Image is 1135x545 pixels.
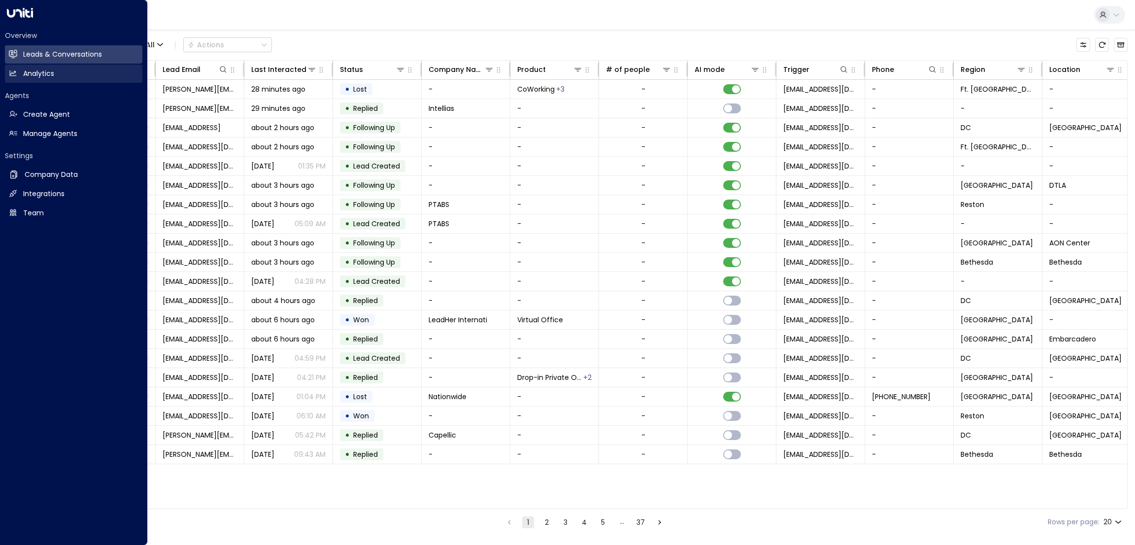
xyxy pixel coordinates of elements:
[783,200,858,209] span: no-reply.ogpxsg@zapiermail.com
[1042,157,1131,175] td: -
[961,373,1033,382] span: Indianapolis
[1049,411,1122,421] span: Reston Town Center
[503,516,666,528] nav: pagination navigation
[616,516,628,528] div: …
[422,368,510,387] td: -
[251,238,314,248] span: about 3 hours ago
[1049,257,1082,267] span: Bethesda
[783,334,858,344] span: noreply@notifications.hubspot.com
[641,392,645,402] div: -
[606,64,671,75] div: # of people
[1049,296,1122,306] span: K Street
[163,219,237,229] span: searchtomanoj@yahoo.co.in
[5,166,142,184] a: Company Data
[429,103,454,113] span: Intellias
[1049,180,1066,190] span: DTLA
[163,200,237,209] span: searchtomanoj@yahoo.co.in
[297,373,326,382] p: 04:21 PM
[865,330,954,348] td: -
[954,214,1042,233] td: -
[251,373,274,382] span: Aug 15, 2025
[163,123,221,133] span: cmoore@keystone.ai
[641,296,645,306] div: -
[1042,195,1131,214] td: -
[510,118,599,137] td: -
[163,142,237,152] span: dariaschaffer@yahoo.com
[422,137,510,156] td: -
[583,373,592,382] div: Full-time Private Office,On Demand Private Office
[163,64,200,75] div: Lead Email
[163,64,228,75] div: Lead Email
[345,331,350,347] div: •
[251,276,274,286] span: Jul 31, 2025
[25,170,78,180] h2: Company Data
[1048,517,1100,527] label: Rows per page:
[345,158,350,174] div: •
[783,123,858,133] span: noreply@notifications.hubspot.com
[517,64,583,75] div: Product
[422,176,510,195] td: -
[641,219,645,229] div: -
[510,157,599,175] td: -
[345,177,350,194] div: •
[1042,137,1131,156] td: -
[961,180,1033,190] span: Los Angeles
[556,84,565,94] div: Drop-in Private Office,Full-time Private Office,On Demand Private Office
[954,157,1042,175] td: -
[865,176,954,195] td: -
[961,238,1033,248] span: Chicago
[429,315,487,325] span: LeadHer Internati
[163,315,237,325] span: drsarah@drsarahreneelangley.com
[783,84,858,94] span: no-reply.ogpxsg@zapiermail.com
[345,408,350,424] div: •
[865,368,954,387] td: -
[1049,430,1122,440] span: K Street
[345,215,350,232] div: •
[872,64,894,75] div: Phone
[961,64,985,75] div: Region
[345,119,350,136] div: •
[1042,80,1131,99] td: -
[510,349,599,368] td: -
[865,118,954,137] td: -
[961,257,993,267] span: Bethesda
[183,37,272,52] button: Actions
[872,392,931,402] span: +15159753604
[865,195,954,214] td: -
[865,426,954,444] td: -
[295,353,326,363] p: 04:59 PM
[353,411,369,421] span: Won
[865,272,954,291] td: -
[1103,515,1124,529] div: 20
[5,125,142,143] a: Manage Agents
[783,238,858,248] span: noreply@notifications.hubspot.com
[345,196,350,213] div: •
[1042,310,1131,329] td: -
[510,291,599,310] td: -
[345,254,350,271] div: •
[865,80,954,99] td: -
[163,353,237,363] span: allie@surroundsoundoutreach.org
[517,64,546,75] div: Product
[641,103,645,113] div: -
[641,161,645,171] div: -
[865,157,954,175] td: -
[695,64,760,75] div: AI mode
[183,37,272,52] div: Button group with a nested menu
[345,446,350,463] div: •
[783,257,858,267] span: no-reply.ogpxsg@zapiermail.com
[641,238,645,248] div: -
[429,64,494,75] div: Company Name
[429,430,456,440] span: Capellic
[510,387,599,406] td: -
[353,449,378,459] span: Replied
[510,99,599,118] td: -
[163,373,237,382] span: amlabddh@gmail.com
[783,411,858,421] span: noreply@notifications.hubspot.com
[251,411,274,421] span: Aug 15, 2025
[783,373,858,382] span: no-reply.ogpxsg@zapiermail.com
[297,411,326,421] p: 06:10 AM
[353,353,400,363] span: Lead Created
[510,137,599,156] td: -
[783,142,858,152] span: no-reply.ogpxsg@zapiermail.com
